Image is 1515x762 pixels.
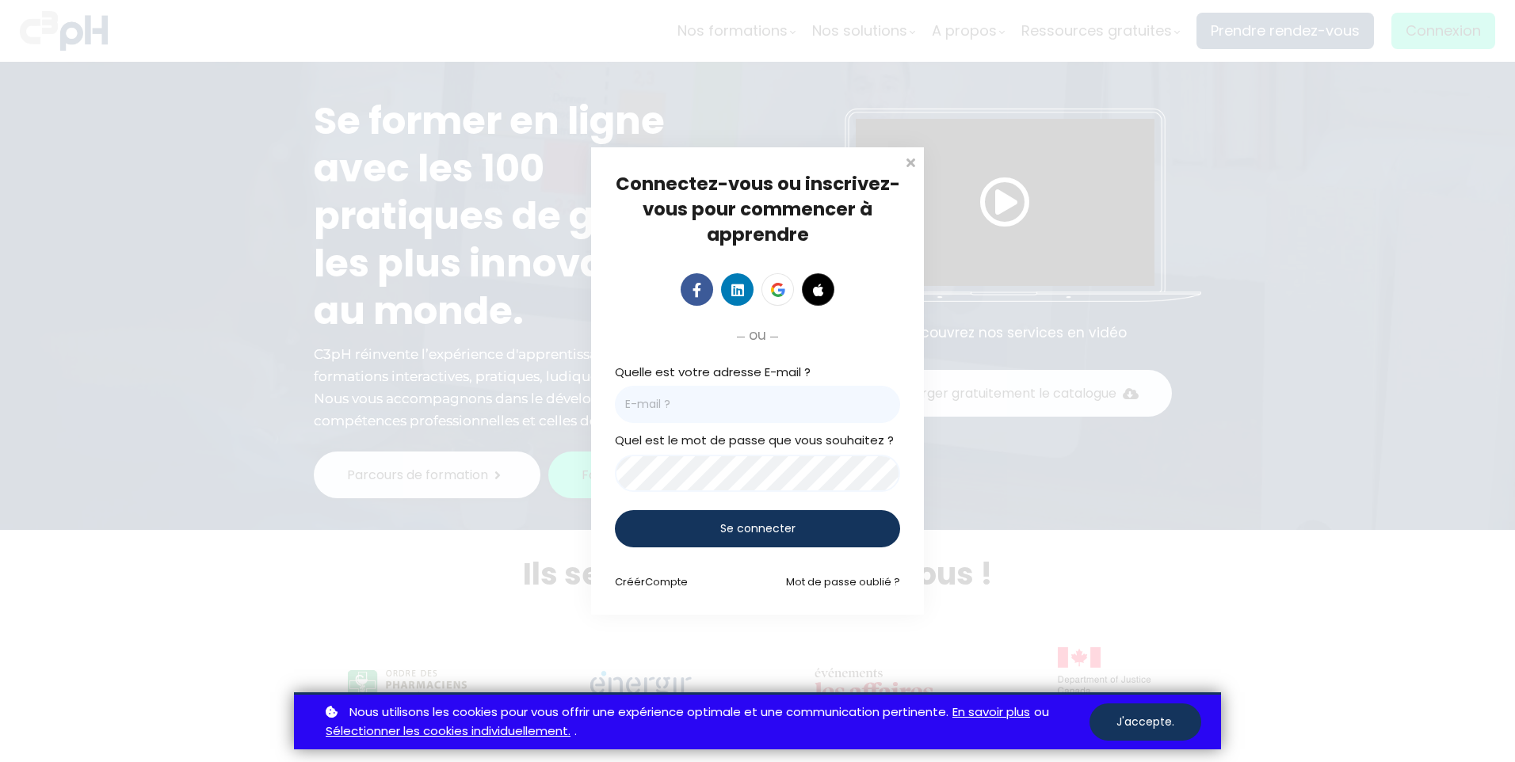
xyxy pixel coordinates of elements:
a: En savoir plus [952,703,1030,722]
a: Mot de passe oublié ? [786,574,900,589]
span: Connectez-vous ou inscrivez-vous pour commencer à apprendre [616,171,900,247]
a: Sélectionner les cookies individuellement. [326,722,571,741]
input: E-mail ? [615,386,900,423]
span: Se connecter [720,520,796,537]
p: ou . [322,703,1090,742]
a: CréérCompte [615,574,688,589]
span: ou [749,324,766,346]
button: J'accepte. [1090,703,1201,741]
span: Compte [645,574,688,589]
span: Nous utilisons les cookies pour vous offrir une expérience optimale et une communication pertinente. [349,703,948,722]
